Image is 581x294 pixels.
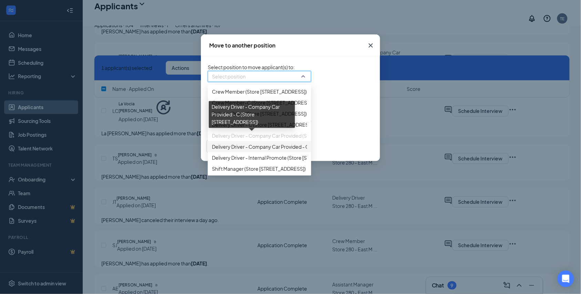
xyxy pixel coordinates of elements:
span: Delivery Driver - Company Car Provided (Store [STREET_ADDRESS]) [212,132,364,139]
div: Delivery Driver - Company Car Provided - C (Store [STREET_ADDRESS]) [209,101,295,128]
button: Close [361,34,380,56]
span: Shift Manager (Store [STREET_ADDRESS]) [212,165,306,172]
span: Crew Member-C (Store [STREET_ADDRESS]) [212,99,313,106]
span: Delivery Driver - Internal Promote (Store [STREET_ADDRESS]) [212,154,349,161]
button: Cancel [206,139,241,153]
div: Move to another position [209,42,275,49]
span: Crew Member (Store [STREET_ADDRESS]) [212,88,307,95]
div: Open Intercom Messenger [558,271,574,287]
svg: Cross [367,41,375,50]
span: Select position to move applicant(s) to : [208,64,295,70]
span: Delivery Driver - Company Car Provided - C (Store [STREET_ADDRESS]) [212,143,371,150]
